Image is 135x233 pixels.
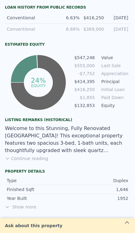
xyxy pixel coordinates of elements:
[74,62,95,69] td: $555,000
[7,178,67,184] div: Type
[5,5,130,10] div: Loan history from public records
[5,169,130,174] div: Property details
[74,54,95,61] td: $547,248
[100,86,128,93] td: Initial Loan
[100,94,128,101] td: Paid Down
[55,15,79,21] div: 6.63%
[74,78,95,85] td: $414,395
[5,117,130,122] div: Listing Remarks (Historical)
[31,77,46,84] tspan: 24%
[100,102,128,109] td: Equity
[80,26,104,32] div: $369,000
[5,125,130,154] div: Welcome to this Stunning, Fully Renovated [GEOGRAPHIC_DATA]! This exceptional property features t...
[7,186,67,193] div: Finished Sqft
[100,54,128,61] td: Value
[7,15,55,21] div: Conventional
[7,26,55,32] div: Conventional
[104,26,128,32] div: [DATE]
[5,204,130,210] span: Show more
[100,70,128,77] td: Appreciation
[67,178,128,184] div: Duplex
[67,195,128,201] div: 1952
[104,15,128,21] div: [DATE]
[100,62,128,69] td: Last Sale
[55,26,79,32] div: 6.69%
[31,83,46,88] tspan: equity
[74,70,95,77] td: -$7,752
[74,102,95,109] td: $132,853
[80,15,104,21] div: $416,250
[74,94,95,101] td: $1,855
[5,155,48,162] button: Continue reading
[7,195,67,201] div: Year Built
[74,86,95,93] td: $416,250
[67,186,128,193] div: 1,646
[5,42,130,47] div: Estimated Equity
[100,78,128,85] td: Principal
[1,223,66,229] div: Ask about this property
